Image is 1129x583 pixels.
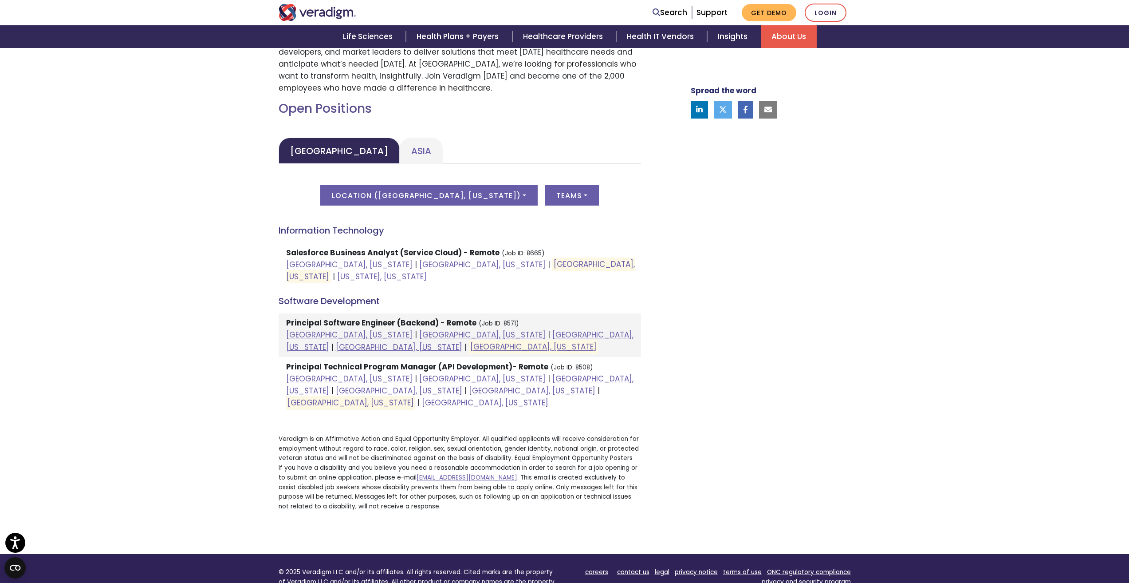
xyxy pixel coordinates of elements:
[415,329,417,340] span: |
[286,361,548,372] strong: Principal Technical Program Manager (API Development)- Remote
[336,342,462,353] a: [GEOGRAPHIC_DATA], [US_STATE]
[655,568,669,576] a: legal
[617,568,649,576] a: contact us
[464,342,467,353] span: |
[279,34,641,94] p: Join a passionate team of dedicated associates who work side-by-side with caregivers, developers,...
[279,101,641,116] h2: Open Positions
[400,138,443,164] a: Asia
[415,373,417,384] span: |
[286,317,476,328] strong: Principal Software Engineer (Backend) - Remote
[548,373,550,384] span: |
[279,225,641,236] h4: Information Technology
[406,25,512,48] a: Health Plans + Payers
[336,385,462,396] a: [GEOGRAPHIC_DATA], [US_STATE]
[691,85,756,96] strong: Spread the word
[286,247,500,258] strong: Salesforce Business Analyst (Service Cloud) - Remote
[286,259,413,270] a: [GEOGRAPHIC_DATA], [US_STATE]
[653,7,687,19] a: Search
[320,185,538,206] button: Location ([GEOGRAPHIC_DATA], [US_STATE])
[616,25,707,48] a: Health IT Vendors
[502,249,545,258] small: (Job ID: 8665)
[512,25,616,48] a: Healthcare Providers
[279,138,400,164] a: [GEOGRAPHIC_DATA]
[548,329,550,340] span: |
[479,319,519,328] small: (Job ID: 8571)
[419,373,546,384] a: [GEOGRAPHIC_DATA], [US_STATE]
[585,568,608,576] a: careers
[331,342,334,353] span: |
[286,329,633,352] a: [GEOGRAPHIC_DATA], [US_STATE]
[337,271,427,282] a: [US_STATE], [US_STATE]
[417,473,517,482] a: [EMAIL_ADDRESS][DOMAIN_NAME]
[286,259,635,282] a: [GEOGRAPHIC_DATA], [US_STATE]
[419,329,546,340] a: [GEOGRAPHIC_DATA], [US_STATE]
[598,385,600,396] span: |
[767,568,851,576] a: ONC regulatory compliance
[742,4,796,21] a: Get Demo
[707,25,761,48] a: Insights
[545,185,599,206] button: Teams
[805,4,846,22] a: Login
[551,363,593,372] small: (Job ID: 8508)
[415,259,417,270] span: |
[279,296,641,306] h4: Software Development
[469,385,595,396] a: [GEOGRAPHIC_DATA], [US_STATE]
[331,385,334,396] span: |
[761,25,817,48] a: About Us
[675,568,718,576] a: privacy notice
[723,568,762,576] a: terms of use
[286,329,413,340] a: [GEOGRAPHIC_DATA], [US_STATE]
[279,4,356,21] img: Veradigm logo
[332,25,406,48] a: Life Sciences
[470,342,597,353] a: [GEOGRAPHIC_DATA], [US_STATE]
[417,397,420,408] span: |
[4,557,26,579] button: Open CMP widget
[696,7,728,18] a: Support
[419,259,546,270] a: [GEOGRAPHIC_DATA], [US_STATE]
[333,271,335,282] span: |
[286,373,413,384] a: [GEOGRAPHIC_DATA], [US_STATE]
[279,434,641,512] p: Veradigm is an Affirmative Action and Equal Opportunity Employer. All qualified applicants will r...
[422,397,548,408] a: [GEOGRAPHIC_DATA], [US_STATE]
[464,385,467,396] span: |
[287,397,414,408] a: [GEOGRAPHIC_DATA], [US_STATE]
[548,259,550,270] span: |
